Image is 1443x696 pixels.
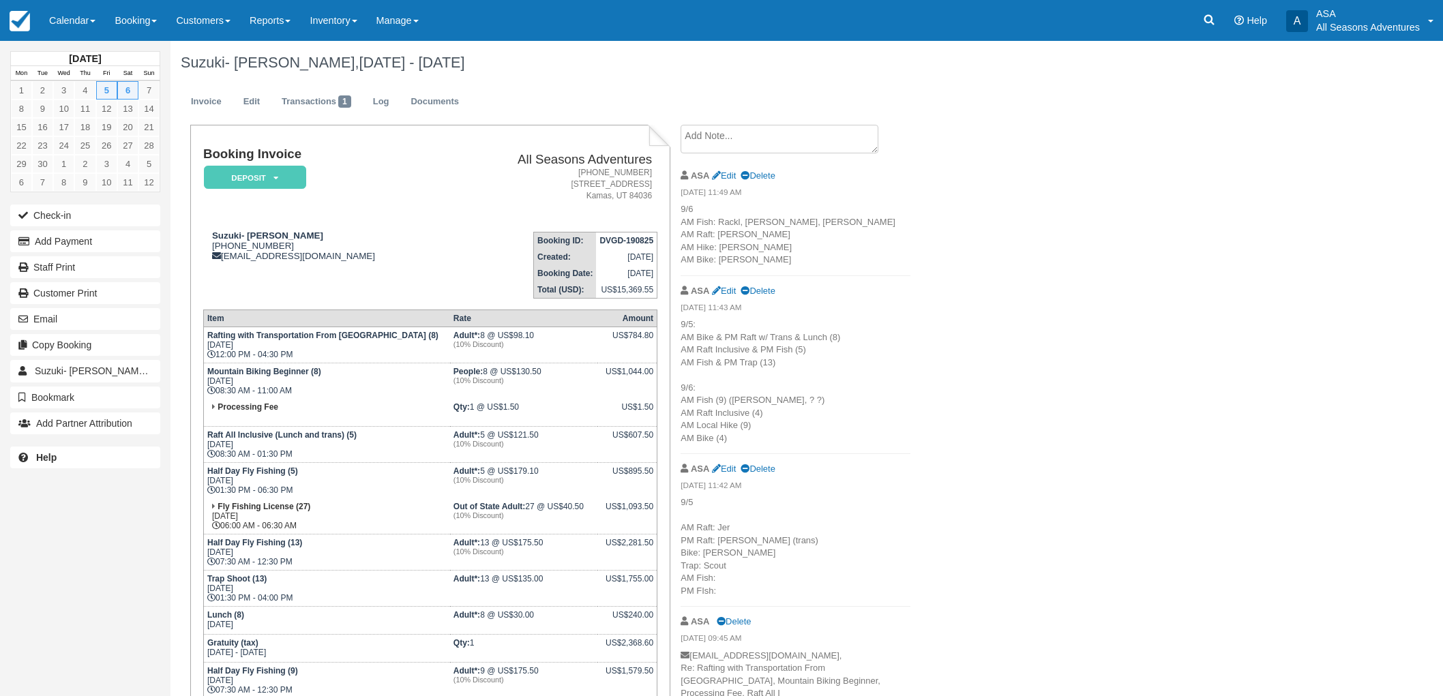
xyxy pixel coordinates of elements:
button: Bookmark [10,387,160,408]
div: US$1,579.50 [601,666,653,686]
a: Suzuki- [PERSON_NAME] 1 [10,360,160,382]
td: 8 @ US$98.10 [450,327,598,363]
strong: ASA [691,464,709,474]
b: Help [36,452,57,463]
button: Check-in [10,205,160,226]
a: 24 [53,136,74,155]
em: [DATE] 11:43 AM [681,302,910,317]
a: Delete [741,170,775,181]
h2: All Seasons Adventures [455,153,652,167]
th: Sat [117,66,138,81]
strong: Half Day Fly Fishing (5) [207,466,298,476]
td: 1 @ US$1.50 [450,399,598,427]
strong: ASA [691,616,709,626]
td: 8 @ US$130.50 [450,363,598,399]
a: Transactions1 [271,89,361,115]
span: [DATE] - [DATE] [359,54,464,71]
td: 27 @ US$40.50 [450,498,598,534]
th: Created: [534,249,597,265]
a: 16 [32,118,53,136]
em: [DATE] 11:49 AM [681,187,910,202]
a: 26 [96,136,117,155]
img: checkfront-main-nav-mini-logo.png [10,11,30,31]
td: [DATE] 06:00 AM - 06:30 AM [203,498,449,534]
td: [DATE] 01:30 PM - 04:00 PM [203,571,449,607]
td: 13 @ US$175.50 [450,534,598,571]
p: ASA [1316,7,1420,20]
th: Booking Date: [534,265,597,282]
strong: Half Day Fly Fishing (13) [207,538,302,547]
a: Delete [741,286,775,296]
a: Edit [233,89,270,115]
strong: Adult* [453,430,480,440]
strong: Out of State Adult [453,502,526,511]
a: 2 [32,81,53,100]
a: 30 [32,155,53,173]
div: US$1,044.00 [601,367,653,387]
th: Tue [32,66,53,81]
a: Help [10,447,160,468]
th: Thu [74,66,95,81]
a: Log [363,89,400,115]
div: US$784.80 [601,331,653,351]
a: 8 [11,100,32,118]
em: (10% Discount) [453,676,595,684]
strong: Qty [453,638,470,648]
h1: Booking Invoice [203,147,449,162]
a: 11 [117,173,138,192]
a: Delete [741,464,775,474]
span: Help [1247,15,1267,26]
div: [PHONE_NUMBER] [EMAIL_ADDRESS][DOMAIN_NAME] [203,230,449,261]
a: 11 [74,100,95,118]
div: US$1,093.50 [601,502,653,522]
th: Total (USD): [534,282,597,299]
td: [DATE] 12:00 PM - 04:30 PM [203,327,449,363]
em: [DATE] 09:45 AM [681,633,910,648]
strong: Mountain Biking Beginner (8) [207,367,321,376]
button: Copy Booking [10,334,160,356]
a: 2 [74,155,95,173]
address: [PHONE_NUMBER] [STREET_ADDRESS] Kamas, UT 84036 [455,167,652,202]
th: Amount [597,310,657,327]
a: 3 [53,81,74,100]
a: 8 [53,173,74,192]
a: 6 [117,81,138,100]
a: 25 [74,136,95,155]
th: Fri [96,66,117,81]
strong: People [453,367,483,376]
strong: Adult* [453,574,480,584]
a: 20 [117,118,138,136]
a: 1 [11,81,32,100]
td: [DATE] 08:30 AM - 01:30 PM [203,427,449,463]
td: [DATE] - [DATE] [203,635,449,663]
th: Sun [138,66,160,81]
a: 7 [32,173,53,192]
em: (10% Discount) [453,511,595,519]
a: 19 [96,118,117,136]
td: US$15,369.55 [596,282,657,299]
span: 1 [338,95,351,108]
strong: Trap Shoot (13) [207,574,267,584]
strong: Adult* [453,466,480,476]
a: 18 [74,118,95,136]
td: [DATE] 08:30 AM - 11:00 AM [203,363,449,399]
td: [DATE] 01:30 PM - 06:30 PM [203,463,449,499]
em: (10% Discount) [453,376,595,384]
a: 21 [138,118,160,136]
strong: ASA [691,286,709,296]
div: US$2,368.60 [601,638,653,659]
a: 5 [96,81,117,100]
h1: Suzuki- [PERSON_NAME], [181,55,1243,71]
div: US$240.00 [601,610,653,631]
em: (10% Discount) [453,340,595,348]
strong: Adult* [453,538,480,547]
a: Edit [712,170,736,181]
strong: Qty [453,402,470,412]
a: 4 [117,155,138,173]
em: (10% Discount) [453,547,595,556]
div: US$1.50 [601,402,653,423]
strong: Adult* [453,331,480,340]
a: Edit [712,286,736,296]
a: Invoice [181,89,232,115]
a: 27 [117,136,138,155]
